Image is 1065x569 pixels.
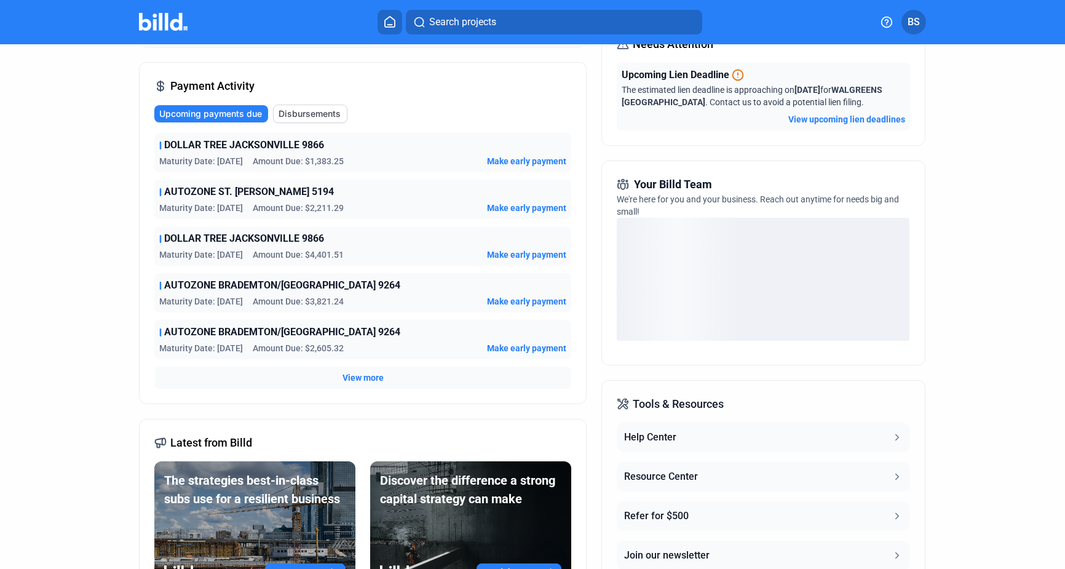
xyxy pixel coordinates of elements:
[159,108,262,120] span: Upcoming payments due
[273,105,347,123] button: Disbursements
[253,155,344,167] span: Amount Due: $1,383.25
[406,10,702,34] button: Search projects
[164,278,400,293] span: AUTOZONE BRADEMTON/[GEOGRAPHIC_DATA] 9264
[164,471,346,508] div: The strategies best-in-class subs use for a resilient business
[154,105,268,122] button: Upcoming payments due
[429,15,496,30] span: Search projects
[487,342,566,354] button: Make early payment
[159,295,243,308] span: Maturity Date: [DATE]
[164,138,324,153] span: DOLLAR TREE JACKSONVILLE 9866
[624,509,689,523] div: Refer for $500
[633,396,724,413] span: Tools & Resources
[788,113,905,125] button: View upcoming lien deadlines
[624,469,698,484] div: Resource Center
[617,423,909,452] button: Help Center
[624,548,710,563] div: Join our newsletter
[342,372,384,384] button: View more
[253,249,344,261] span: Amount Due: $4,401.51
[170,78,255,95] span: Payment Activity
[380,471,561,508] div: Discover the difference a strong capital strategy can make
[633,36,713,53] span: Needs Attention
[159,202,243,214] span: Maturity Date: [DATE]
[253,202,344,214] span: Amount Due: $2,211.29
[617,194,899,217] span: We're here for you and your business. Reach out anytime for needs big and small!
[487,155,566,167] button: Make early payment
[159,249,243,261] span: Maturity Date: [DATE]
[487,202,566,214] button: Make early payment
[164,185,334,199] span: AUTOZONE ST. [PERSON_NAME] 5194
[901,10,926,34] button: BS
[253,295,344,308] span: Amount Due: $3,821.24
[622,68,729,82] span: Upcoming Lien Deadline
[170,434,252,452] span: Latest from Billd
[487,249,566,261] button: Make early payment
[279,108,341,120] span: Disbursements
[487,295,566,308] button: Make early payment
[794,85,820,95] span: [DATE]
[253,342,344,354] span: Amount Due: $2,605.32
[622,85,882,107] span: The estimated lien deadline is approaching on for . Contact us to avoid a potential lien filing.
[634,176,712,193] span: Your Billd Team
[139,13,188,31] img: Billd Company Logo
[908,15,920,30] span: BS
[617,501,909,531] button: Refer for $500
[159,155,243,167] span: Maturity Date: [DATE]
[159,342,243,354] span: Maturity Date: [DATE]
[617,462,909,491] button: Resource Center
[624,430,676,445] div: Help Center
[164,325,400,340] span: AUTOZONE BRADEMTON/[GEOGRAPHIC_DATA] 9264
[164,231,324,246] span: DOLLAR TREE JACKSONVILLE 9866
[617,218,909,341] div: loading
